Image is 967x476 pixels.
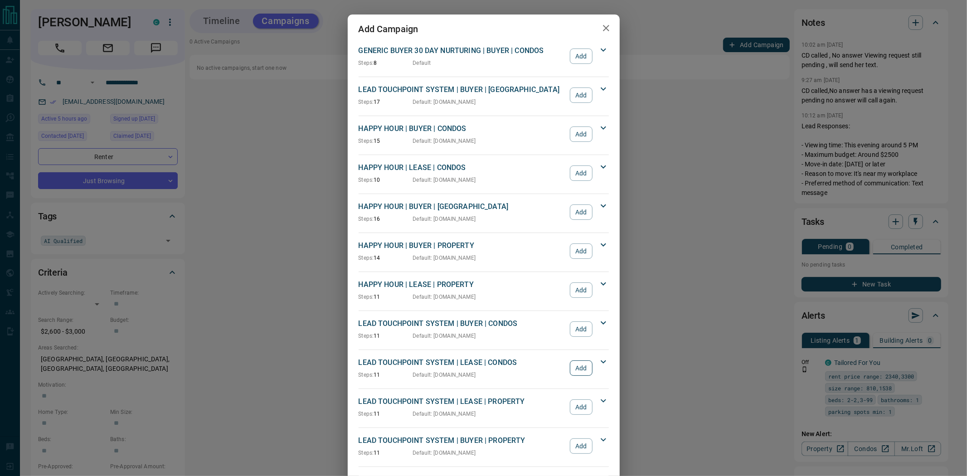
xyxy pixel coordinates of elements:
[570,165,592,181] button: Add
[359,199,609,225] div: HAPPY HOUR | BUYER | [GEOGRAPHIC_DATA]Steps:16Default: [DOMAIN_NAME]Add
[359,83,609,108] div: LEAD TOUCHPOINT SYSTEM | BUYER | [GEOGRAPHIC_DATA]Steps:17Default: [DOMAIN_NAME]Add
[359,121,609,147] div: HAPPY HOUR | BUYER | CONDOSSteps:15Default: [DOMAIN_NAME]Add
[359,293,413,301] p: 11
[348,15,429,44] h2: Add Campaign
[359,216,374,222] span: Steps:
[570,360,592,376] button: Add
[359,215,413,223] p: 16
[359,45,566,56] p: GENERIC BUYER 30 DAY NURTURING | BUYER | CONDOS
[413,410,476,418] p: Default : [DOMAIN_NAME]
[359,254,413,262] p: 14
[413,137,476,145] p: Default : [DOMAIN_NAME]
[359,44,609,69] div: GENERIC BUYER 30 DAY NURTURING | BUYER | CONDOSSteps:8DefaultAdd
[359,138,374,144] span: Steps:
[359,238,609,264] div: HAPPY HOUR | BUYER | PROPERTYSteps:14Default: [DOMAIN_NAME]Add
[570,87,592,103] button: Add
[359,372,374,378] span: Steps:
[359,84,566,95] p: LEAD TOUCHPOINT SYSTEM | BUYER | [GEOGRAPHIC_DATA]
[413,59,431,67] p: Default
[413,371,476,379] p: Default : [DOMAIN_NAME]
[359,201,566,212] p: HAPPY HOUR | BUYER | [GEOGRAPHIC_DATA]
[359,98,413,106] p: 17
[413,98,476,106] p: Default : [DOMAIN_NAME]
[359,137,413,145] p: 15
[413,293,476,301] p: Default : [DOMAIN_NAME]
[359,99,374,105] span: Steps:
[359,316,609,342] div: LEAD TOUCHPOINT SYSTEM | BUYER | CONDOSSteps:11Default: [DOMAIN_NAME]Add
[359,435,566,446] p: LEAD TOUCHPOINT SYSTEM | BUYER | PROPERTY
[359,177,374,183] span: Steps:
[413,332,476,340] p: Default : [DOMAIN_NAME]
[570,126,592,142] button: Add
[359,279,566,290] p: HAPPY HOUR | LEASE | PROPERTY
[359,60,374,66] span: Steps:
[359,396,566,407] p: LEAD TOUCHPOINT SYSTEM | LEASE | PROPERTY
[359,357,566,368] p: LEAD TOUCHPOINT SYSTEM | LEASE | CONDOS
[359,240,566,251] p: HAPPY HOUR | BUYER | PROPERTY
[359,411,374,417] span: Steps:
[359,333,374,339] span: Steps:
[359,123,566,134] p: HAPPY HOUR | BUYER | CONDOS
[359,449,413,457] p: 11
[359,371,413,379] p: 11
[359,433,609,459] div: LEAD TOUCHPOINT SYSTEM | BUYER | PROPERTYSteps:11Default: [DOMAIN_NAME]Add
[359,277,609,303] div: HAPPY HOUR | LEASE | PROPERTYSteps:11Default: [DOMAIN_NAME]Add
[570,438,592,454] button: Add
[359,332,413,340] p: 11
[413,449,476,457] p: Default : [DOMAIN_NAME]
[359,410,413,418] p: 11
[359,162,566,173] p: HAPPY HOUR | LEASE | CONDOS
[570,282,592,298] button: Add
[359,255,374,261] span: Steps:
[570,321,592,337] button: Add
[359,59,413,67] p: 8
[359,450,374,456] span: Steps:
[359,176,413,184] p: 10
[359,160,609,186] div: HAPPY HOUR | LEASE | CONDOSSteps:10Default: [DOMAIN_NAME]Add
[413,176,476,184] p: Default : [DOMAIN_NAME]
[413,254,476,262] p: Default : [DOMAIN_NAME]
[570,243,592,259] button: Add
[359,294,374,300] span: Steps:
[413,215,476,223] p: Default : [DOMAIN_NAME]
[570,399,592,415] button: Add
[359,355,609,381] div: LEAD TOUCHPOINT SYSTEM | LEASE | CONDOSSteps:11Default: [DOMAIN_NAME]Add
[359,318,566,329] p: LEAD TOUCHPOINT SYSTEM | BUYER | CONDOS
[570,204,592,220] button: Add
[570,49,592,64] button: Add
[359,394,609,420] div: LEAD TOUCHPOINT SYSTEM | LEASE | PROPERTYSteps:11Default: [DOMAIN_NAME]Add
